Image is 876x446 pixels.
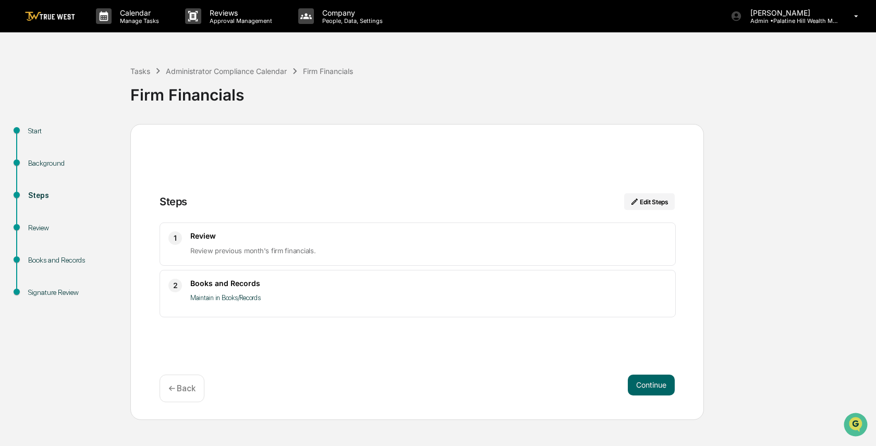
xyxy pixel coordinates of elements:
[174,232,177,244] span: 1
[160,195,187,208] div: Steps
[166,67,287,76] div: Administrator Compliance Calendar
[201,17,277,24] p: Approval Management
[314,8,388,17] p: Company
[10,22,190,39] p: How can we help?
[21,151,66,162] span: Data Lookup
[104,177,126,184] span: Pylon
[6,147,70,166] a: 🔎Data Lookup
[112,8,164,17] p: Calendar
[28,287,114,298] div: Signature Review
[314,17,388,24] p: People, Data, Settings
[628,375,675,395] button: Continue
[10,80,29,98] img: 1746055101610-c473b297-6a78-478c-a979-82029cc54cd1
[168,383,196,393] p: ← Back
[21,131,67,142] span: Preclearance
[190,246,316,255] span: Review previous month's firm financials.
[6,127,71,146] a: 🖐️Preclearance
[843,412,871,440] iframe: Open customer support
[624,193,675,210] button: Edit Steps
[86,131,129,142] span: Attestations
[303,67,353,76] div: Firm Financials
[25,11,75,21] img: logo
[742,8,839,17] p: [PERSON_NAME]
[35,90,132,98] div: We're available if you need us!
[28,158,114,169] div: Background
[28,190,114,201] div: Steps
[112,17,164,24] p: Manage Tasks
[10,132,19,141] div: 🖐️
[742,17,839,24] p: Admin • Palatine Hill Wealth Management
[28,255,114,266] div: Books and Records
[190,279,667,288] h3: Books and Records
[190,292,667,304] p: Maintain in Books/Records
[190,231,667,240] h3: Review
[74,176,126,184] a: Powered byPylon
[76,132,84,141] div: 🗄️
[201,8,277,17] p: Reviews
[35,80,171,90] div: Start new chat
[28,222,114,233] div: Review
[130,77,871,104] div: Firm Financials
[177,83,190,95] button: Start new chat
[130,67,150,76] div: Tasks
[71,127,133,146] a: 🗄️Attestations
[10,152,19,160] div: 🔎
[28,126,114,137] div: Start
[173,279,178,292] span: 2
